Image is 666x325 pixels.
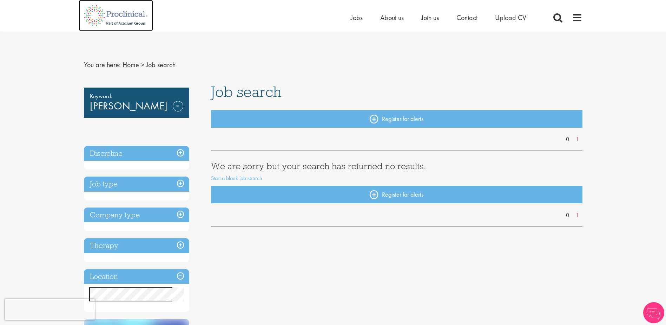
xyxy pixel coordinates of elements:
[421,13,439,22] a: Join us
[211,186,582,203] a: Register for alerts
[173,101,183,121] a: Remove
[572,211,582,219] a: 1
[211,110,582,128] a: Register for alerts
[380,13,404,22] a: About us
[211,161,582,171] h3: We are sorry but your search has returned no results.
[84,88,189,118] div: [PERSON_NAME]
[141,60,144,69] span: >
[84,60,121,69] span: You are here:
[562,135,573,144] a: 0
[456,13,477,22] a: Contact
[84,146,189,161] h3: Discipline
[146,60,176,69] span: Job search
[123,60,139,69] a: breadcrumb link
[495,13,526,22] a: Upload CV
[5,299,95,320] iframe: reCAPTCHA
[351,13,363,22] a: Jobs
[562,211,573,219] a: 0
[572,135,582,144] a: 1
[84,208,189,223] h3: Company type
[211,82,282,101] span: Job search
[211,174,262,182] a: Start a blank job search
[84,177,189,192] h3: Job type
[643,302,664,323] img: Chatbot
[84,238,189,253] h3: Therapy
[90,91,183,101] span: Keyword:
[84,269,189,284] h3: Location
